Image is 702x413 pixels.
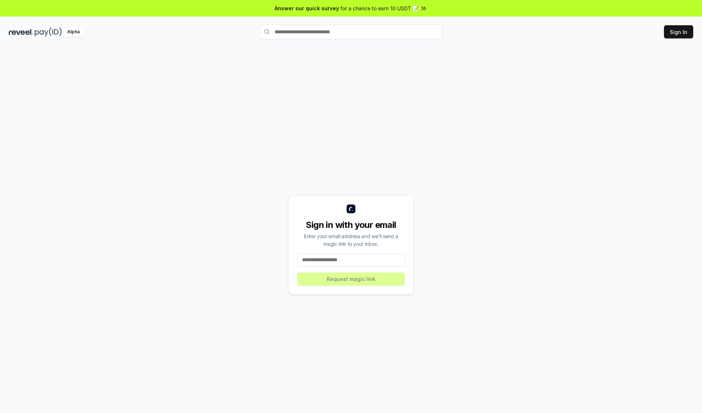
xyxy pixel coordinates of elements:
div: Alpha [63,27,84,37]
div: Enter your email address and we’ll send a magic link to your inbox. [297,232,405,248]
button: Sign In [664,25,693,38]
img: pay_id [35,27,62,37]
img: logo_small [347,204,355,213]
span: for a chance to earn 10 USDT 📝 [340,4,419,12]
div: Sign in with your email [297,219,405,231]
img: reveel_dark [9,27,33,37]
span: Answer our quick survey [275,4,339,12]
